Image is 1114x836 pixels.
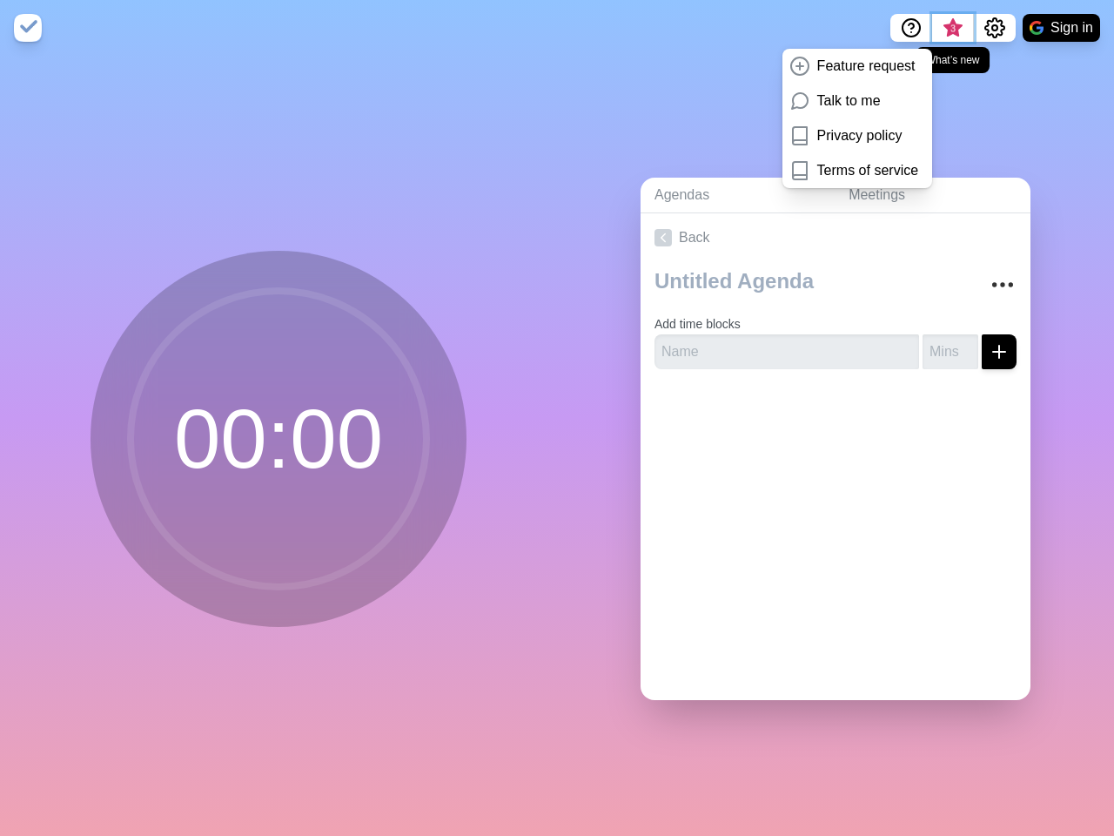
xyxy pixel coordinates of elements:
[817,91,881,111] p: Talk to me
[782,118,932,153] a: Privacy policy
[890,14,932,42] button: Help
[654,334,919,369] input: Name
[974,14,1016,42] button: Settings
[641,213,1030,262] a: Back
[654,317,741,331] label: Add time blocks
[835,178,1030,213] a: Meetings
[1023,14,1100,42] button: Sign in
[782,49,932,84] a: Feature request
[946,22,960,36] span: 3
[817,56,916,77] p: Feature request
[817,160,918,181] p: Terms of service
[1030,21,1044,35] img: google logo
[923,334,978,369] input: Mins
[985,267,1020,302] button: More
[932,14,974,42] button: What’s new
[782,153,932,188] a: Terms of service
[641,178,835,213] a: Agendas
[817,125,903,146] p: Privacy policy
[14,14,42,42] img: timeblocks logo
